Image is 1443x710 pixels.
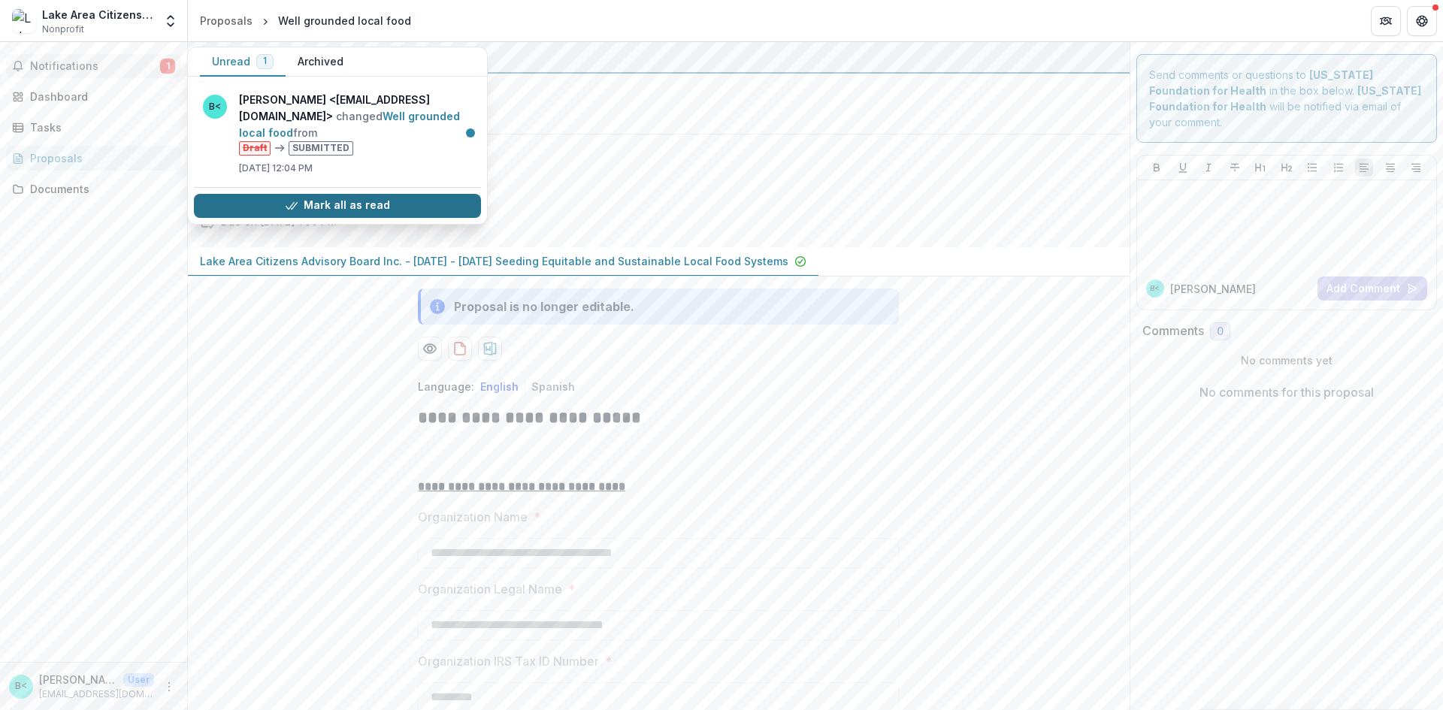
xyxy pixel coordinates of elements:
[239,110,460,139] a: Well grounded local food
[1150,285,1160,292] div: Bradley Berg <bberg@lakeareacab.com>
[1217,325,1224,338] span: 0
[239,92,472,156] p: changed from
[1278,159,1296,177] button: Heading 2
[200,253,788,269] p: Lake Area Citizens Advisory Board Inc. - [DATE] - [DATE] Seeding Equitable and Sustainable Local ...
[6,115,181,140] a: Tasks
[30,119,169,135] div: Tasks
[418,580,562,598] p: Organization Legal Name
[200,48,1118,66] div: [US_STATE] Foundation for Health
[418,337,442,361] button: Preview 9d2d7993-2578-49fe-ba5a-a9aec08b20a2-0.pdf
[1199,159,1218,177] button: Italicize
[6,177,181,201] a: Documents
[39,687,154,701] p: [EMAIL_ADDRESS][DOMAIN_NAME]
[1407,159,1425,177] button: Align Right
[39,672,117,687] p: [PERSON_NAME] <[EMAIL_ADDRESS][DOMAIN_NAME]>
[6,54,181,78] button: Notifications1
[1371,6,1401,36] button: Partners
[194,194,481,218] button: Mark all as read
[30,60,160,73] span: Notifications
[1407,6,1437,36] button: Get Help
[200,147,1094,165] h2: Well grounded local food
[448,337,472,361] button: download-proposal
[123,673,154,687] p: User
[1381,159,1399,177] button: Align Center
[480,380,519,393] button: English
[1148,159,1166,177] button: Bold
[531,380,575,393] button: Spanish
[6,146,181,171] a: Proposals
[418,652,599,670] p: Organization IRS Tax ID Number
[42,7,154,23] div: Lake Area Citizens Advisory Board Inc.
[160,6,181,36] button: Open entity switcher
[160,59,175,74] span: 1
[263,56,267,66] span: 1
[1136,54,1438,143] div: Send comments or questions to in the box below. will be notified via email of your comment.
[278,13,411,29] div: Well grounded local food
[478,337,502,361] button: download-proposal
[6,84,181,109] a: Dashboard
[15,681,27,691] div: Bradley Berg <bberg@lakeareacab.com>
[42,23,84,36] span: Nonprofit
[1251,159,1269,177] button: Heading 1
[1174,159,1192,177] button: Underline
[1142,324,1204,338] h2: Comments
[30,181,169,197] div: Documents
[1303,159,1321,177] button: Bullet List
[200,13,253,29] div: Proposals
[454,298,634,316] div: Proposal is no longer editable.
[194,10,417,32] nav: breadcrumb
[418,508,528,526] p: Organization Name
[1226,159,1244,177] button: Strike
[1199,383,1374,401] p: No comments for this proposal
[30,150,169,166] div: Proposals
[1330,159,1348,177] button: Ordered List
[30,89,169,104] div: Dashboard
[12,9,36,33] img: Lake Area Citizens Advisory Board Inc.
[160,678,178,696] button: More
[1170,281,1256,297] p: [PERSON_NAME]
[418,379,474,394] p: Language:
[200,47,286,77] button: Unread
[194,10,259,32] a: Proposals
[286,47,355,77] button: Archived
[1317,276,1427,301] button: Add Comment
[1355,159,1373,177] button: Align Left
[1142,352,1432,368] p: No comments yet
